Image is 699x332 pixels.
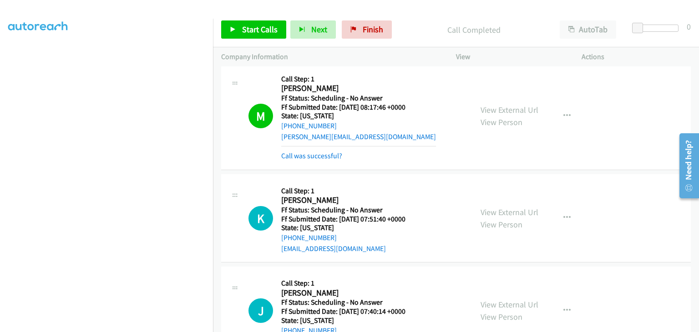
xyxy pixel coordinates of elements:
h5: Ff Submitted Date: [DATE] 07:40:14 +0000 [281,307,405,316]
a: View External Url [481,207,538,217]
h2: [PERSON_NAME] [281,83,436,94]
div: Delay between calls (in seconds) [637,25,679,32]
h2: [PERSON_NAME] [281,195,405,206]
button: Next [290,20,336,39]
a: Call was successful? [281,151,342,160]
span: Finish [363,24,383,35]
a: [PHONE_NUMBER] [281,121,337,130]
h5: Ff Status: Scheduling - No Answer [281,94,436,103]
h5: Call Step: 1 [281,279,405,288]
a: Start Calls [221,20,286,39]
h5: Call Step: 1 [281,75,436,84]
p: View [456,51,565,62]
a: View Person [481,312,522,322]
h1: J [248,298,273,323]
button: AutoTab [560,20,616,39]
h1: K [248,206,273,231]
h5: State: [US_STATE] [281,111,436,121]
a: View External Url [481,299,538,310]
a: [PERSON_NAME][EMAIL_ADDRESS][DOMAIN_NAME] [281,132,436,141]
h5: State: [US_STATE] [281,316,405,325]
a: Finish [342,20,392,39]
a: View Person [481,117,522,127]
span: Start Calls [242,24,278,35]
span: Next [311,24,327,35]
h5: Ff Submitted Date: [DATE] 07:51:40 +0000 [281,215,405,224]
a: [PHONE_NUMBER] [281,233,337,242]
h5: Ff Submitted Date: [DATE] 08:17:46 +0000 [281,103,436,112]
h5: State: [US_STATE] [281,223,405,232]
p: Call Completed [404,24,543,36]
h5: Ff Status: Scheduling - No Answer [281,206,405,215]
a: View External Url [481,105,538,115]
a: View Person [481,219,522,230]
a: [EMAIL_ADDRESS][DOMAIN_NAME] [281,244,386,253]
p: Company Information [221,51,440,62]
h5: Call Step: 1 [281,186,405,196]
p: Actions [582,51,691,62]
h2: [PERSON_NAME] [281,288,405,298]
h1: M [248,104,273,128]
div: The call is yet to be attempted [248,298,273,323]
h5: Ff Status: Scheduling - No Answer [281,298,405,307]
iframe: Resource Center [673,130,699,202]
div: 0 [687,20,691,33]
